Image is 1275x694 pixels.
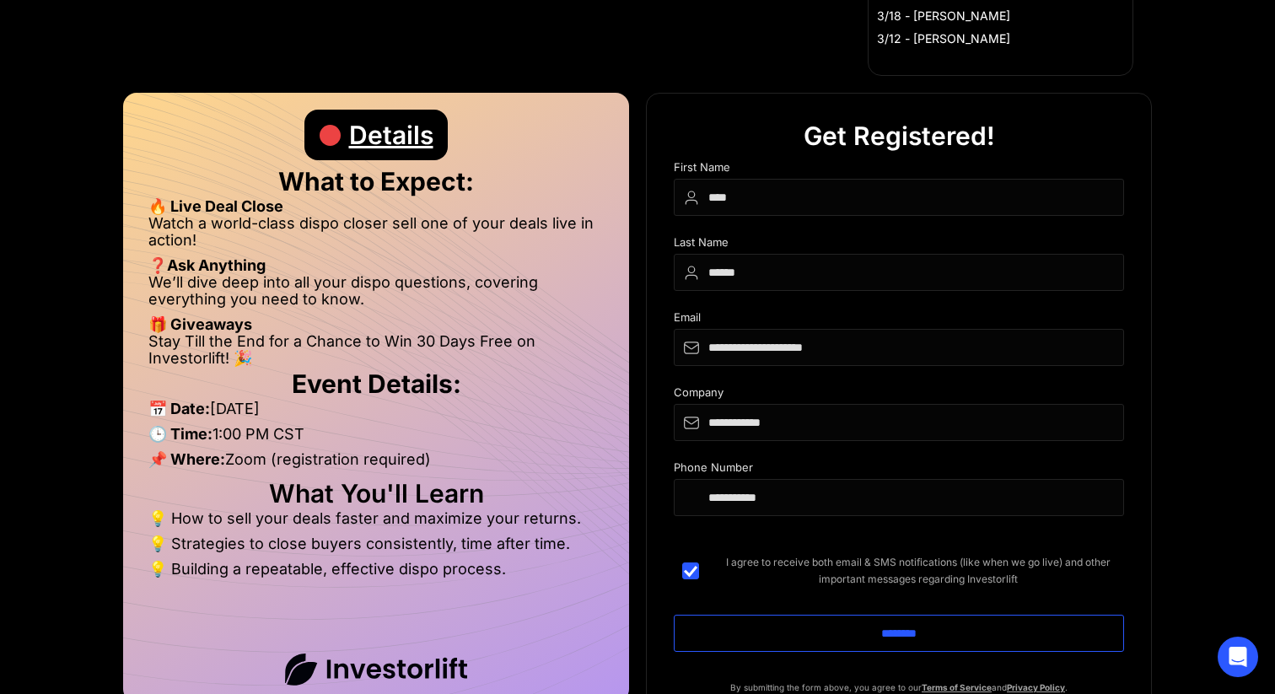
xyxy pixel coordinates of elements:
[674,161,1124,679] form: DIspo Day Main Form
[148,333,604,367] li: Stay Till the End for a Chance to Win 30 Days Free on Investorlift! 🎉
[674,236,1124,254] div: Last Name
[148,450,225,468] strong: 📌 Where:
[804,110,995,161] div: Get Registered!
[674,461,1124,479] div: Phone Number
[148,256,266,274] strong: ❓Ask Anything
[713,554,1124,588] span: I agree to receive both email & SMS notifications (like when we go live) and other important mess...
[148,401,604,426] li: [DATE]
[148,197,283,215] strong: 🔥 Live Deal Close
[148,400,210,417] strong: 📅 Date:
[922,682,992,692] a: Terms of Service
[148,485,604,502] h2: What You'll Learn
[1007,682,1065,692] a: Privacy Policy
[278,166,474,196] strong: What to Expect:
[148,561,604,578] li: 💡 Building a repeatable, effective dispo process.
[148,215,604,257] li: Watch a world-class dispo closer sell one of your deals live in action!
[148,274,604,316] li: We’ll dive deep into all your dispo questions, covering everything you need to know.
[674,311,1124,329] div: Email
[148,535,604,561] li: 💡 Strategies to close buyers consistently, time after time.
[292,369,461,399] strong: Event Details:
[674,161,1124,179] div: First Name
[148,510,604,535] li: 💡 How to sell your deals faster and maximize your returns.
[148,315,252,333] strong: 🎁 Giveaways
[349,110,433,160] div: Details
[674,386,1124,404] div: Company
[148,451,604,476] li: Zoom (registration required)
[148,426,604,451] li: 1:00 PM CST
[1218,637,1258,677] div: Open Intercom Messenger
[148,425,212,443] strong: 🕒 Time:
